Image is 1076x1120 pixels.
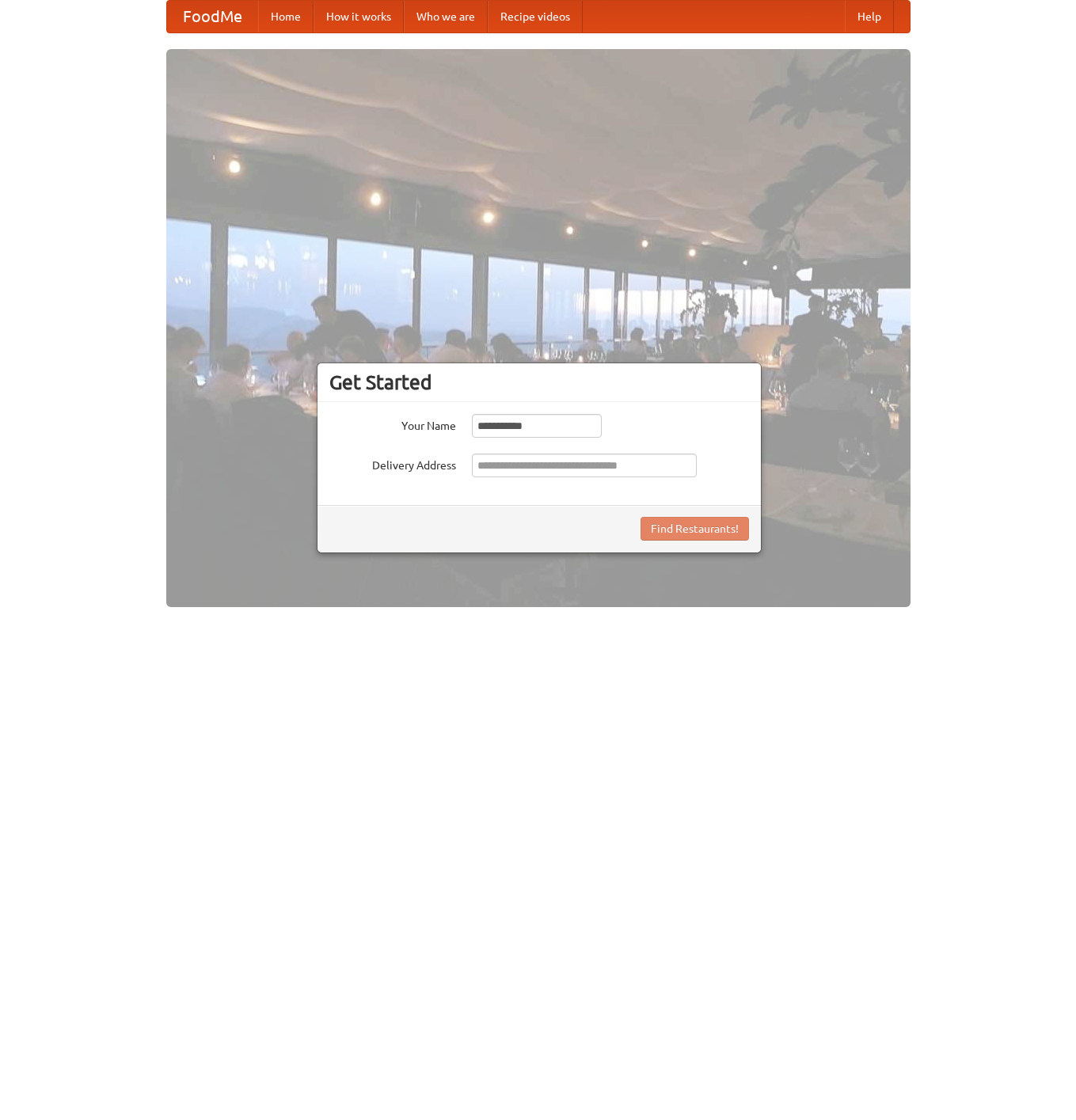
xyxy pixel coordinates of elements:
[329,414,456,434] label: Your Name
[258,1,314,32] a: Home
[329,370,749,394] h3: Get Started
[314,1,404,32] a: How it works
[488,1,583,32] a: Recipe videos
[329,454,456,473] label: Delivery Address
[641,517,749,541] button: Find Restaurants!
[404,1,488,32] a: Who we are
[845,1,894,32] a: Help
[167,1,258,32] a: FoodMe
